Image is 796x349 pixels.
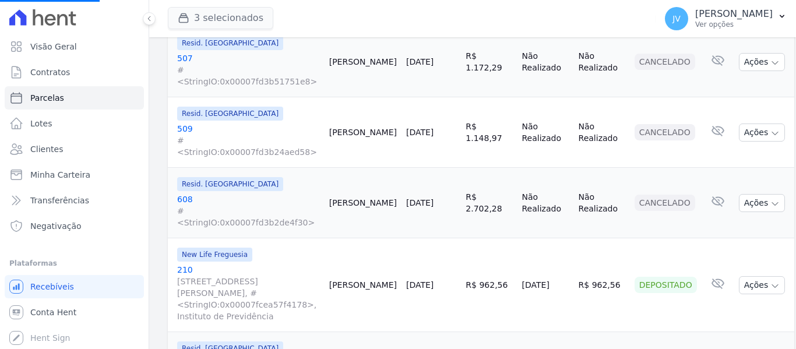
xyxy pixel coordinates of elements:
[574,27,630,97] td: Não Realizado
[177,264,320,322] a: 210[STREET_ADDRESS][PERSON_NAME], #<StringIO:0x00007fcea57f4178>, Instituto de Previdência
[461,168,517,238] td: R$ 2.702,28
[461,238,517,332] td: R$ 962,56
[656,2,796,35] button: JV [PERSON_NAME] Ver opções
[5,214,144,238] a: Negativação
[574,238,630,332] td: R$ 962,56
[177,107,283,121] span: Resid. [GEOGRAPHIC_DATA]
[325,168,401,238] td: [PERSON_NAME]
[30,220,82,232] span: Negativação
[406,198,434,207] a: [DATE]
[168,7,273,29] button: 3 selecionados
[30,118,52,129] span: Lotes
[406,57,434,66] a: [DATE]
[30,66,70,78] span: Contratos
[30,195,89,206] span: Transferências
[739,194,786,212] button: Ações
[177,276,320,322] span: [STREET_ADDRESS][PERSON_NAME], #<StringIO:0x00007fcea57f4178>, Instituto de Previdência
[30,143,63,155] span: Clientes
[517,238,574,332] td: [DATE]
[574,97,630,168] td: Não Realizado
[635,124,695,140] div: Cancelado
[406,128,434,137] a: [DATE]
[177,123,320,158] a: 509#<StringIO:0x00007fd3b24aed58>
[5,301,144,324] a: Conta Hent
[5,163,144,186] a: Minha Carteira
[517,27,574,97] td: Não Realizado
[9,256,139,270] div: Plataformas
[5,35,144,58] a: Visão Geral
[406,280,434,290] a: [DATE]
[30,41,77,52] span: Visão Geral
[739,53,786,71] button: Ações
[5,189,144,212] a: Transferências
[517,168,574,238] td: Não Realizado
[30,169,90,181] span: Minha Carteira
[177,135,320,158] span: #<StringIO:0x00007fd3b24aed58>
[177,64,320,87] span: #<StringIO:0x00007fd3b51751e8>
[5,275,144,298] a: Recebíveis
[739,124,786,142] button: Ações
[177,177,283,191] span: Resid. [GEOGRAPHIC_DATA]
[635,277,697,293] div: Depositado
[325,238,401,332] td: [PERSON_NAME]
[635,54,695,70] div: Cancelado
[5,138,144,161] a: Clientes
[5,61,144,84] a: Contratos
[325,27,401,97] td: [PERSON_NAME]
[177,248,252,262] span: New Life Freguesia
[30,306,76,318] span: Conta Hent
[695,8,773,20] p: [PERSON_NAME]
[517,97,574,168] td: Não Realizado
[177,52,320,87] a: 507#<StringIO:0x00007fd3b51751e8>
[739,276,786,294] button: Ações
[177,205,320,228] span: #<StringIO:0x00007fd3b2de4f30>
[30,92,64,104] span: Parcelas
[325,97,401,168] td: [PERSON_NAME]
[5,86,144,110] a: Parcelas
[461,27,517,97] td: R$ 1.172,29
[672,15,681,23] span: JV
[461,97,517,168] td: R$ 1.148,97
[177,36,283,50] span: Resid. [GEOGRAPHIC_DATA]
[30,281,74,292] span: Recebíveis
[635,195,695,211] div: Cancelado
[695,20,773,29] p: Ver opções
[177,193,320,228] a: 608#<StringIO:0x00007fd3b2de4f30>
[574,168,630,238] td: Não Realizado
[5,112,144,135] a: Lotes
